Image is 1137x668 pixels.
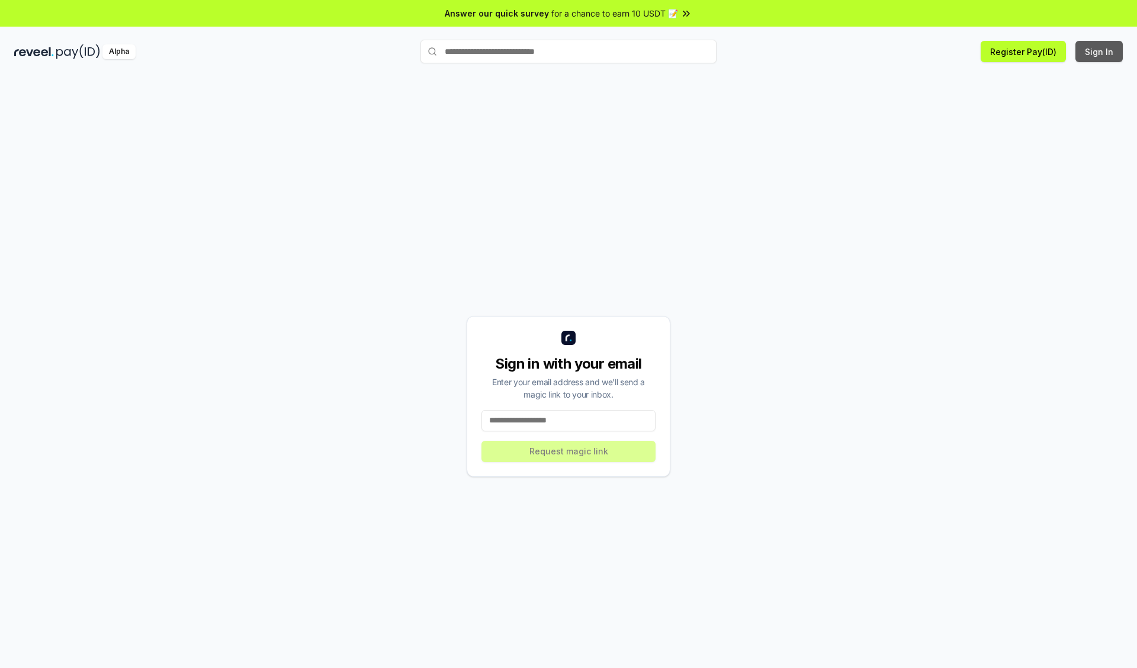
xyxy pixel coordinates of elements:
[102,44,136,59] div: Alpha
[445,7,549,20] span: Answer our quick survey
[981,41,1066,62] button: Register Pay(ID)
[1075,41,1123,62] button: Sign In
[561,331,576,345] img: logo_small
[481,376,656,401] div: Enter your email address and we’ll send a magic link to your inbox.
[14,44,54,59] img: reveel_dark
[56,44,100,59] img: pay_id
[481,354,656,373] div: Sign in with your email
[551,7,678,20] span: for a chance to earn 10 USDT 📝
